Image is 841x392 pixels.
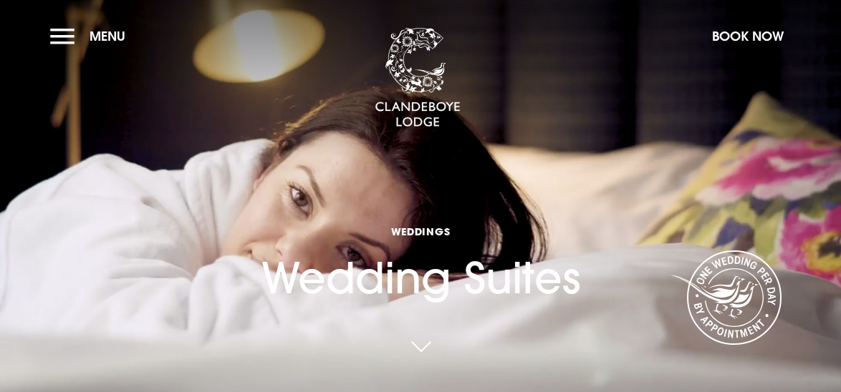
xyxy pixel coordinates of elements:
span: Weddings [261,225,580,238]
button: Menu [50,21,133,52]
button: Book Now [705,21,791,52]
span: Menu [90,28,125,44]
img: Clandeboye Lodge [375,28,461,128]
h1: Wedding Suites [261,225,580,303]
